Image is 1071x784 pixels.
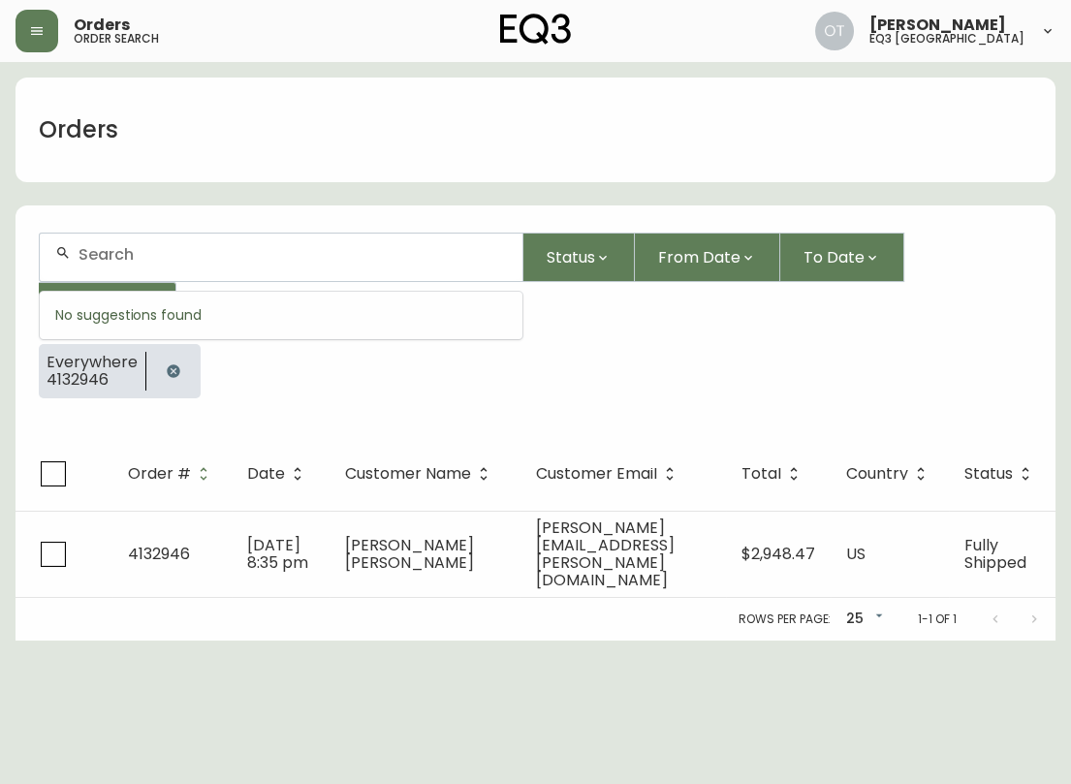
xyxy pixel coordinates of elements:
span: Status [964,468,1013,480]
img: 5d4d18d254ded55077432b49c4cb2919 [815,12,854,50]
span: Date [247,468,285,480]
span: [PERSON_NAME][EMAIL_ADDRESS][PERSON_NAME][DOMAIN_NAME] [536,517,675,591]
div: 25 [838,604,887,636]
span: Country [846,465,933,483]
span: Order # [128,465,216,483]
span: US [846,543,866,565]
span: [PERSON_NAME] [PERSON_NAME] [345,534,474,574]
span: 4132946 [47,371,138,389]
span: Total [741,468,781,480]
span: Order # [128,468,191,480]
input: Search [79,245,507,264]
span: $2,948.47 [741,543,815,565]
span: Country [846,468,908,480]
span: Status [964,465,1038,483]
span: 4132946 [128,543,190,565]
span: Customer Name [345,468,471,480]
div: No suggestions found [40,292,522,339]
p: Rows per page: [739,611,831,628]
p: 1-1 of 1 [918,611,957,628]
span: From Date [658,245,740,269]
button: Status [523,233,635,282]
span: Orders [74,17,130,33]
span: [DATE] 8:35 pm [247,534,308,574]
span: Status [547,245,595,269]
span: Everywhere [47,354,138,371]
button: More Filters [39,282,176,329]
span: Fully Shipped [964,534,1026,574]
span: Customer Email [536,468,657,480]
img: logo [500,14,572,45]
span: Customer Name [345,465,496,483]
span: Date [247,465,310,483]
h1: Orders [39,113,118,146]
button: From Date [635,233,780,282]
span: Customer Email [536,465,682,483]
h5: eq3 [GEOGRAPHIC_DATA] [869,33,1024,45]
h5: order search [74,33,159,45]
span: [PERSON_NAME] [869,17,1006,33]
span: To Date [803,245,865,269]
span: Total [741,465,806,483]
button: To Date [780,233,904,282]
